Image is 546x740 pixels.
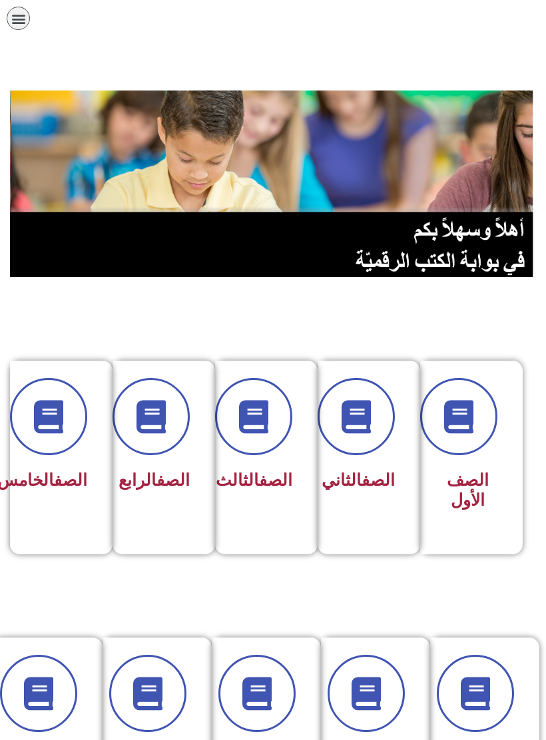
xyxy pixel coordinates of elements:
[362,470,395,490] a: الصف
[7,7,30,30] div: כפתור פתיחת תפריט
[119,470,190,490] span: الرابع
[216,470,292,490] span: الثالث
[447,470,489,510] span: الصف الأول
[322,470,395,490] span: الثاني
[54,470,87,490] a: الصف
[156,470,190,490] a: الصف
[259,470,292,490] a: الصف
